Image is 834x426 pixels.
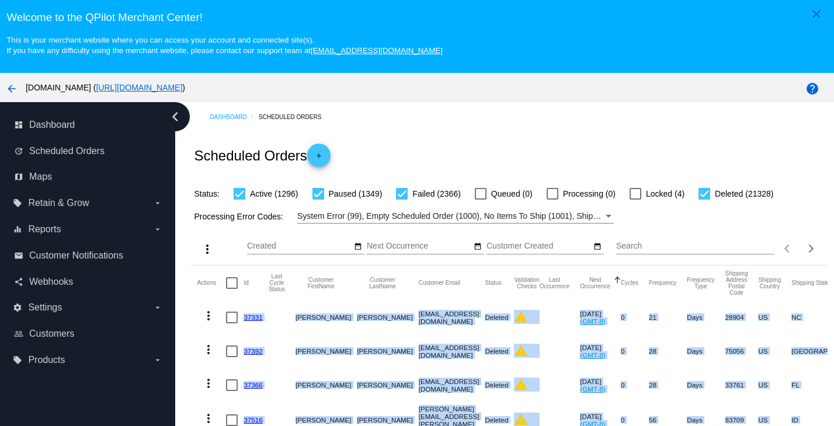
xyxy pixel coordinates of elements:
[269,273,285,292] button: Change sorting for LastProcessingCycleId
[725,368,759,402] mat-cell: 33761
[593,242,602,252] mat-icon: date_range
[419,368,485,402] mat-cell: [EMAIL_ADDRESS][DOMAIN_NAME]
[419,334,485,368] mat-cell: [EMAIL_ADDRESS][DOMAIN_NAME]
[580,334,621,368] mat-cell: [DATE]
[28,302,62,313] span: Settings
[296,334,357,368] mat-cell: [PERSON_NAME]
[621,280,638,287] button: Change sorting for Cycles
[5,82,19,96] mat-icon: arrow_back
[580,351,605,359] a: (GMT-8)
[26,83,185,92] span: [DOMAIN_NAME] ( )
[14,277,23,287] i: share
[357,368,418,402] mat-cell: [PERSON_NAME]
[14,167,162,186] a: map Maps
[357,334,418,368] mat-cell: [PERSON_NAME]
[29,329,74,339] span: Customers
[776,237,800,260] button: Previous page
[485,313,508,321] span: Deleted
[244,416,262,424] a: 37516
[29,120,75,130] span: Dashboard
[725,270,748,296] button: Change sorting for ShippingPostcode
[649,301,687,334] mat-cell: 21
[13,355,22,365] i: local_offer
[14,172,23,181] i: map
[563,187,616,201] span: Processing (0)
[649,334,687,368] mat-cell: 28
[354,242,362,252] mat-icon: date_range
[28,355,65,365] span: Products
[153,355,162,365] i: arrow_drop_down
[247,242,352,251] input: Created
[29,277,73,287] span: Webhooks
[14,116,162,134] a: dashboard Dashboard
[580,317,605,325] a: (GMT-8)
[153,303,162,312] i: arrow_drop_down
[297,209,614,224] mat-select: Filter by Processing Error Codes
[791,280,829,287] button: Change sorting for ShippingState
[580,277,610,289] button: Change sorting for NextOccurrenceUtc
[758,277,781,289] button: Change sorting for ShippingCountry
[13,198,22,208] i: local_offer
[29,250,123,261] span: Customer Notifications
[312,152,326,166] mat-icon: add
[14,146,23,156] i: update
[29,172,52,182] span: Maps
[96,83,182,92] a: [URL][DOMAIN_NAME]
[194,144,330,167] h2: Scheduled Orders
[805,82,819,96] mat-icon: help
[357,277,408,289] button: Change sorting for CustomerLastName
[311,46,443,55] a: [EMAIL_ADDRESS][DOMAIN_NAME]
[28,198,89,208] span: Retain & Grow
[758,301,791,334] mat-cell: US
[649,368,687,402] mat-cell: 28
[201,411,216,425] mat-icon: more_vert
[194,212,283,221] span: Processing Error Codes:
[649,280,676,287] button: Change sorting for Frequency
[14,329,23,338] i: people_outline
[725,334,759,368] mat-cell: 75056
[419,301,485,334] mat-cell: [EMAIL_ADDRESS][DOMAIN_NAME]
[809,7,823,21] mat-icon: close
[14,251,23,260] i: email
[621,334,649,368] mat-cell: 0
[250,187,298,201] span: Active (1296)
[14,246,162,265] a: email Customer Notifications
[357,301,418,334] mat-cell: [PERSON_NAME]
[244,313,262,321] a: 37331
[197,266,226,301] mat-header-cell: Actions
[687,368,725,402] mat-cell: Days
[485,416,508,424] span: Deleted
[13,303,22,312] i: settings
[296,368,357,402] mat-cell: [PERSON_NAME]
[800,237,823,260] button: Next page
[646,187,684,201] span: Locked (4)
[491,187,533,201] span: Queued (0)
[687,277,714,289] button: Change sorting for FrequencyType
[14,142,162,160] a: update Scheduled Orders
[259,108,332,126] a: Scheduled Orders
[166,107,185,126] i: chevron_left
[194,189,220,198] span: Status:
[514,378,528,392] mat-icon: warning
[296,277,346,289] button: Change sorting for CustomerFirstName
[244,347,262,355] a: 37392
[621,301,649,334] mat-cell: 0
[687,334,725,368] mat-cell: Days
[514,310,528,324] mat-icon: warning
[485,280,501,287] button: Change sorting for Status
[580,301,621,334] mat-cell: [DATE]
[715,187,773,201] span: Deleted (21328)
[487,242,592,251] input: Customer Created
[367,242,472,251] input: Next Occurrence
[616,242,774,251] input: Search
[540,277,570,289] button: Change sorting for LastOccurrenceUtc
[28,224,61,235] span: Reports
[244,280,248,287] button: Change sorting for Id
[296,301,357,334] mat-cell: [PERSON_NAME]
[6,36,442,55] small: This is your merchant website where you can access your account and connected site(s). If you hav...
[153,198,162,208] i: arrow_drop_down
[474,242,482,252] mat-icon: date_range
[758,334,791,368] mat-cell: US
[153,225,162,234] i: arrow_drop_down
[621,368,649,402] mat-cell: 0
